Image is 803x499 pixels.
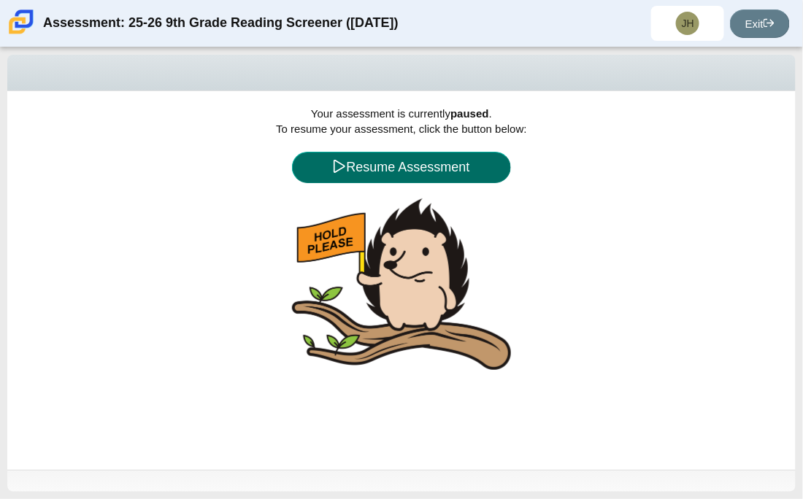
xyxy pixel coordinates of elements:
[6,27,36,39] a: Carmen School of Science & Technology
[292,152,511,183] button: Resume Assessment
[6,7,36,37] img: Carmen School of Science & Technology
[292,198,511,370] img: hedgehog-hold-please.png
[450,107,489,120] b: paused
[276,107,523,135] span: Your assessment is currently . To resume your assessment, click the button below
[682,18,694,28] span: JH
[43,6,399,41] div: Assessment: 25-26 9th Grade Reading Screener ([DATE])
[276,107,527,372] span: :
[730,9,790,38] a: Exit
